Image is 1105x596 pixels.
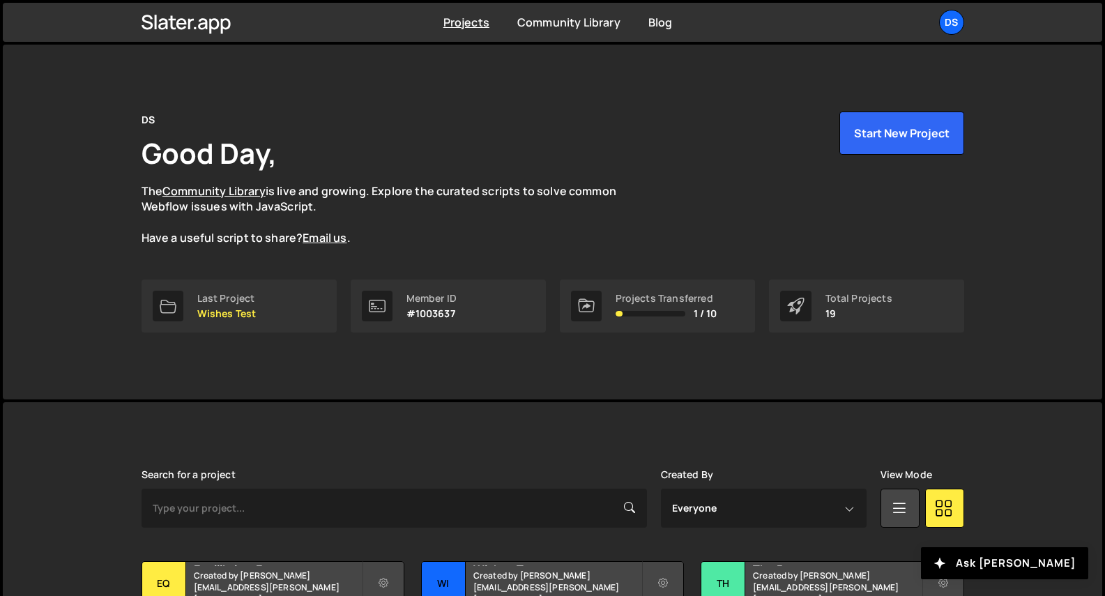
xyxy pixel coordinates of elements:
div: Total Projects [825,293,892,304]
p: 19 [825,308,892,319]
h2: The Resonance [753,562,921,566]
button: Ask [PERSON_NAME] [921,547,1088,579]
div: Member ID [406,293,457,304]
label: View Mode [881,469,932,480]
p: Wishes Test [197,308,257,319]
a: Community Library [517,15,620,30]
div: DS [142,112,155,128]
a: Blog [648,15,673,30]
div: Projects Transferred [616,293,717,304]
h1: Good Day, [142,134,277,172]
h2: Equilibrium Energy [194,562,362,566]
p: The is live and growing. Explore the curated scripts to solve common Webflow issues with JavaScri... [142,183,643,246]
span: 1 / 10 [694,308,717,319]
p: #1003637 [406,308,457,319]
div: Last Project [197,293,257,304]
a: Community Library [162,183,266,199]
a: Projects [443,15,489,30]
h2: Wishes Test [473,562,641,566]
input: Type your project... [142,489,647,528]
button: Start New Project [839,112,964,155]
a: DS [939,10,964,35]
label: Search for a project [142,469,236,480]
label: Created By [661,469,714,480]
a: Email us [303,230,346,245]
a: Last Project Wishes Test [142,280,337,333]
